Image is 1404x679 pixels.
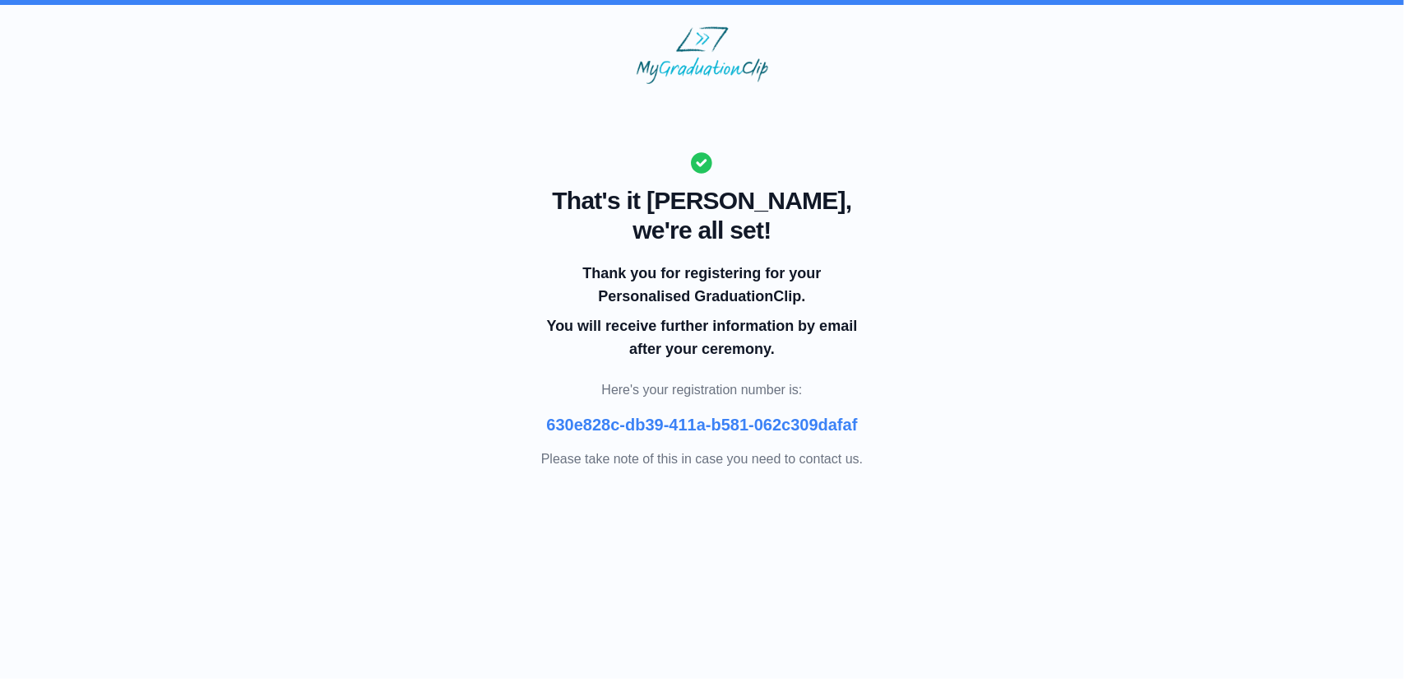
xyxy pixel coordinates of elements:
p: Please take note of this in case you need to contact us. [541,449,863,469]
img: MyGraduationClip [637,26,768,84]
span: That's it [PERSON_NAME], [541,186,863,216]
p: You will receive further information by email after your ceremony. [544,314,860,360]
span: we're all set! [541,216,863,245]
b: 630e828c-db39-411a-b581-062c309dafaf [546,416,857,434]
p: Here's your registration number is: [541,380,863,400]
p: Thank you for registering for your Personalised GraduationClip. [544,262,860,308]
